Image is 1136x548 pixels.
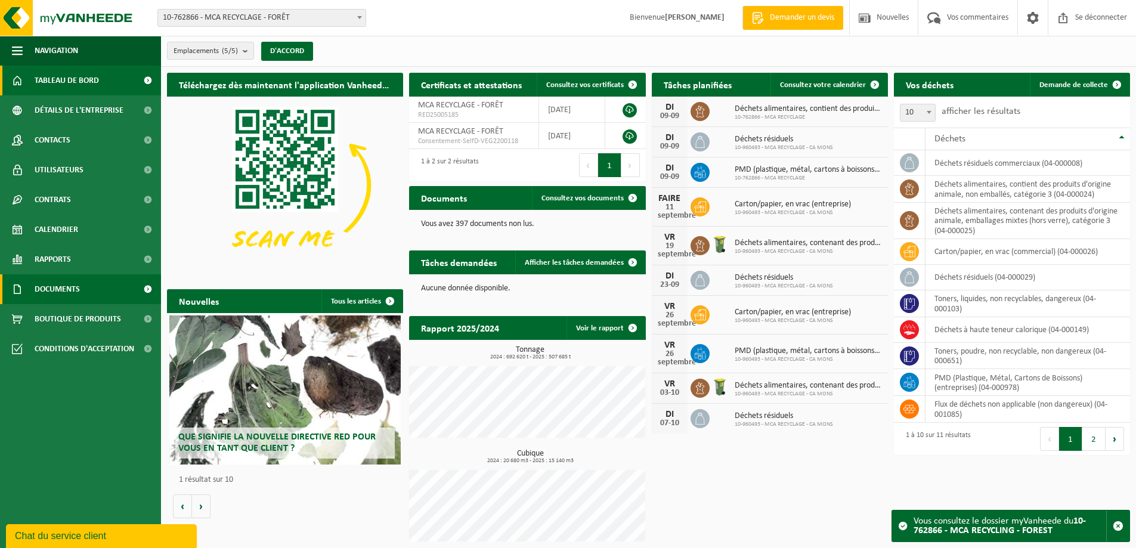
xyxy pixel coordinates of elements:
[735,209,833,216] font: 10-960493 - MCA RECYCLAGE - CA MONS
[1068,435,1073,444] font: 1
[900,104,936,122] span: 10
[735,144,833,151] font: 10-960493 - MCA RECYCLAGE - CA MONS
[515,250,645,274] a: Afficher les tâches demandées
[270,47,304,55] font: D'ACCORD
[735,308,851,317] font: Carton/papier, en vrac (entreprise)
[163,13,290,22] font: 10-762866 - MCA RECYCLAGE - FORÊT
[658,311,696,328] font: 26 septembre
[421,194,467,204] font: Documents
[665,271,674,281] font: DI
[35,285,80,294] font: Documents
[934,273,1035,282] font: déchets résiduels (04-000029)
[658,203,696,220] font: 11 septembre
[167,42,254,60] button: Emplacements(5/5)
[421,219,534,228] font: Vous avez 397 documents non lus.
[914,516,1086,535] font: 10-762866 - MCA RECYCLING - FOREST
[658,349,696,367] font: 26 septembre
[567,316,645,340] a: Voir le rapport
[735,391,833,397] font: 10-960493 - MCA RECYCLAGE - CA MONS
[487,457,574,464] font: 2024 : 20 680 m3 - 2025 : 15 140 m3
[660,419,679,428] font: 07-10
[490,354,571,360] font: 2024 : 692 620 t - 2025 : 507 685 t
[664,340,675,350] font: VR
[421,81,522,91] font: Certificats et attestations
[664,302,675,311] font: VR
[598,153,621,177] button: 1
[1091,435,1096,444] font: 2
[947,13,1008,22] font: Vos commentaires
[541,194,624,202] font: Consultez vos documents
[576,324,624,332] font: Voir le rapport
[735,104,1040,113] font: Déchets alimentaires, contient des produits d'origine animale, emballages mixtes (à l'excl...
[660,280,679,289] font: 23-09
[665,133,674,143] font: DI
[418,101,503,110] font: MCA RECYCLAGE - FORÊT
[934,207,1118,236] font: déchets alimentaires, contenant des produits d'origine animale, emballages mixtes (hors verre), c...
[548,132,571,141] font: [DATE]
[780,81,866,89] font: Consultez votre calendrier
[664,81,732,91] font: Tâches planifiées
[934,326,1089,335] font: déchets à haute teneur calorique (04-000149)
[735,317,833,324] font: 10-960493 - MCA RECYCLAGE - CA MONS
[735,248,833,255] font: 10-960493 - MCA RECYCLAGE - CA MONS
[735,356,833,363] font: 10-960493 - MCA RECYCLAGE - CA MONS
[35,47,78,55] font: Navigation
[35,196,71,205] font: Contrats
[664,233,675,242] font: VR
[630,13,665,22] font: Bienvenue
[579,153,598,177] button: Précédent
[607,162,612,171] font: 1
[421,324,499,334] font: Rapport 2025/2024
[158,10,366,26] span: 10-762866 - MCA RECYCLAGE - FORÊT
[421,158,479,165] font: 1 à 2 sur 2 résultats
[660,112,679,120] font: 09-09
[660,142,679,151] font: 09-09
[418,112,459,119] font: RED25005185
[665,410,674,419] font: DI
[658,194,680,203] font: FAIRE
[35,315,121,324] font: Boutique de produits
[532,186,645,210] a: Consultez vos documents
[735,239,1037,247] font: Déchets alimentaires, contenant des produits d'origine animale, non emballés, catégorie 3
[421,259,497,268] font: Tâches demandées
[735,346,921,355] font: PMD (plastique, métal, cartons à boissons) (entreprises)
[222,47,238,55] font: (5/5)
[516,345,544,354] font: Tonnage
[942,107,1020,116] font: afficher les résultats
[174,47,219,55] font: Emplacements
[735,114,805,120] font: 10-762866 - MCA RECYCLAGE
[735,381,1037,390] font: Déchets alimentaires, contenant des produits d'origine animale, non emballés, catégorie 3
[157,9,366,27] span: 10-762866 - MCA RECYCLAGE - FORÊT
[710,234,730,255] img: WB-0140-HPE-GN-50
[6,522,199,548] iframe: widget de discussion
[906,81,954,91] font: Vos déchets
[1106,427,1124,451] button: Suivant
[418,127,503,136] font: MCA RECYCLAGE - FORÊT
[665,103,674,112] font: DI
[179,81,397,91] font: Téléchargez dès maintenant l'application Vanheede+ !
[35,225,78,234] font: Calendrier
[665,13,725,22] font: [PERSON_NAME]
[261,42,313,61] button: D'ACCORD
[35,136,70,145] font: Contacts
[742,6,843,30] a: Demander un devis
[735,165,921,174] font: PMD (plastique, métal, cartons à boissons) (entreprises)
[1059,427,1082,451] button: 1
[934,400,1107,419] font: flux de déchets non applicable (non dangereux) (04-001085)
[770,73,887,97] a: Consultez votre calendrier
[735,283,833,289] font: 10-960493 - MCA RECYCLAGE - CA MONS
[934,347,1106,366] font: toners, poudre, non recyclable, non dangereux (04-000651)
[546,81,624,89] font: Consultez vos certificats
[418,138,518,145] font: Consentement-SelfD-VEG2200118
[906,432,971,439] font: 1 à 10 sur 11 résultats
[421,284,510,293] font: Aucune donnée disponible.
[35,345,134,354] font: Conditions d'acceptation
[548,106,571,114] font: [DATE]
[665,163,674,173] font: DI
[914,516,1073,526] font: Vous consultez le dossier myVanheede du
[934,180,1111,199] font: déchets alimentaires, contient des produits d'origine animale, non emballés, catégorie 3 (04-000024)
[934,295,1096,313] font: toners, liquides, non recyclables, dangereux (04-000103)
[735,421,833,428] font: 10-960493 - MCA RECYCLAGE - CA MONS
[770,13,834,22] font: Demander un devis
[331,298,381,305] font: Tous les articles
